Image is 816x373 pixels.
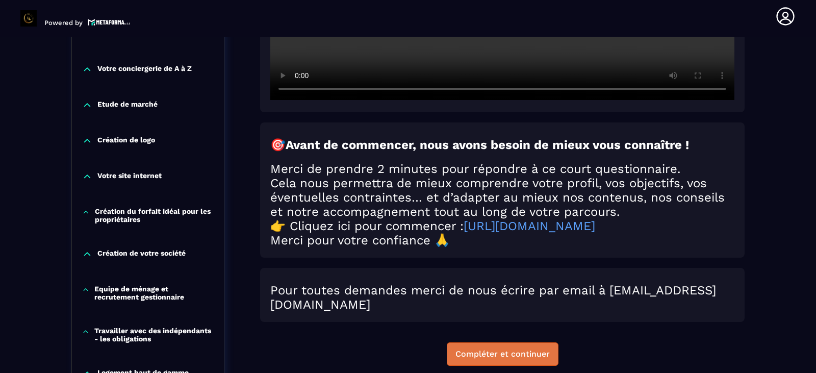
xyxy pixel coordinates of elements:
a: [URL][DOMAIN_NAME] [464,219,595,233]
div: Compléter et continuer [455,349,550,359]
h2: Pour toutes demandes merci de nous écrire par email à [EMAIL_ADDRESS][DOMAIN_NAME] [270,283,734,312]
p: Votre conciergerie de A à Z [97,64,192,74]
button: Compléter et continuer [447,342,558,366]
h2: Merci de prendre 2 minutes pour répondre à ce court questionnaire. [270,162,734,176]
h2: 🎯 [270,138,734,152]
p: Création de logo [97,136,155,146]
p: Votre site internet [97,171,162,182]
p: Powered by [44,19,83,27]
p: Création de votre société [97,249,186,259]
h2: Cela nous permettra de mieux comprendre votre profil, vos objectifs, vos éventuelles contraintes…... [270,176,734,219]
img: logo-branding [20,10,37,27]
p: Création du forfait idéal pour les propriétaires [95,207,214,223]
h2: 👉 Cliquez ici pour commencer : [270,219,734,233]
img: logo [88,18,131,27]
strong: Avant de commencer, nous avons besoin de mieux vous connaître ! [286,138,689,152]
p: Equipe de ménage et recrutement gestionnaire [94,285,214,301]
p: Etude de marché [97,100,158,110]
p: Travailler avec des indépendants - les obligations [94,327,214,343]
h2: Merci pour votre confiance 🙏 [270,233,734,247]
